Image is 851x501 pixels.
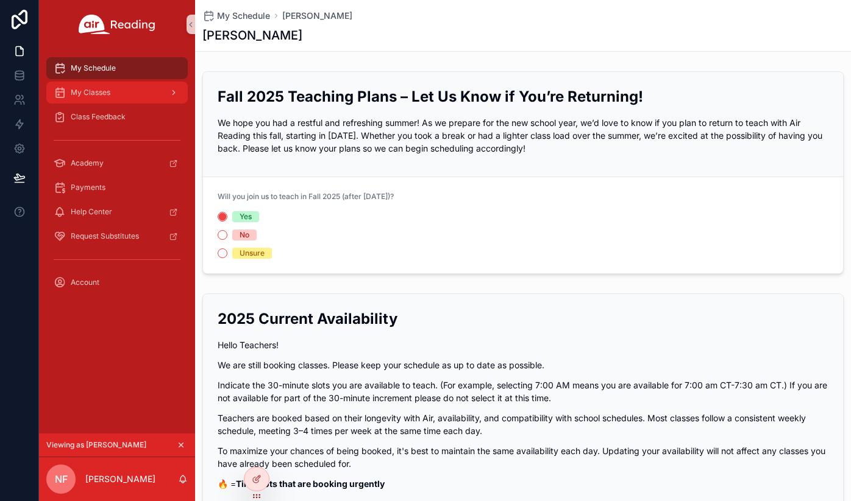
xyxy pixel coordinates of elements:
div: No [240,229,249,240]
p: Teachers are booked based on their longevity with Air, availability, and compatibility with schoo... [218,412,828,437]
h1: [PERSON_NAME] [202,27,302,44]
a: My Schedule [202,10,270,22]
a: Account [46,272,188,293]
p: Indicate the 30-minute slots you are available to teach. (For example, selecting 7:00 AM means yo... [218,379,828,404]
span: Will you join us to teach in Fall 2025 (after [DATE])? [218,192,394,201]
div: scrollable content [39,49,195,309]
span: Account [71,278,99,287]
p: We hope you had a restful and refreshing summer! As we prepare for the new school year, we’d love... [218,116,828,155]
h2: 2025 Current Availability [218,309,828,329]
p: Hello Teachers! [218,338,828,351]
span: NF [55,472,68,486]
a: Payments [46,177,188,198]
a: Class Feedback [46,106,188,128]
a: My Schedule [46,57,188,79]
span: Academy [71,158,104,168]
span: My Classes [71,88,110,97]
a: Help Center [46,201,188,223]
p: To maximize your chances of being booked, it's best to maintain the same availability each day. U... [218,444,828,470]
p: [PERSON_NAME] [85,473,155,485]
img: App logo [79,15,155,34]
div: Yes [240,211,252,222]
a: My Classes [46,82,188,103]
p: We are still booking classes. Please keep your schedule as up to date as possible. [218,359,828,371]
span: My Schedule [71,63,116,73]
div: Unsure [240,248,265,259]
a: Academy [46,152,188,174]
strong: Timeslots that are booking urgently [236,478,385,489]
a: Request Substitutes [46,225,188,247]
a: [PERSON_NAME] [282,10,352,22]
h2: Fall 2025 Teaching Plans – Let Us Know if You’re Returning! [218,86,828,107]
span: Help Center [71,207,112,217]
span: My Schedule [217,10,270,22]
span: Request Substitutes [71,231,139,241]
p: 🔥 = [218,477,828,490]
span: Class Feedback [71,112,126,122]
span: Payments [71,183,105,192]
span: Viewing as [PERSON_NAME] [46,440,146,450]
